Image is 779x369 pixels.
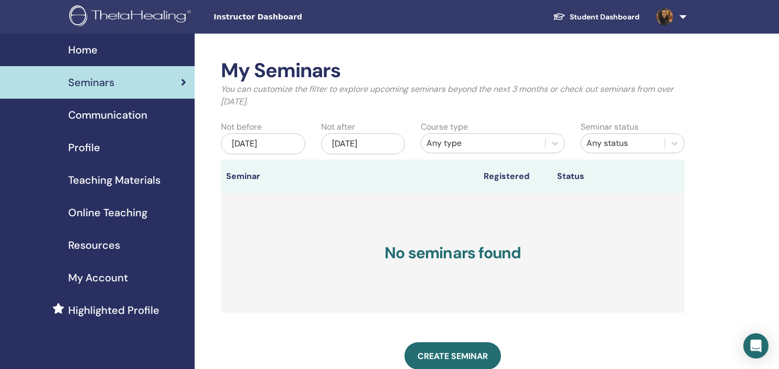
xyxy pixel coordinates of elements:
p: You can customize the filter to explore upcoming seminars beyond the next 3 months or check out s... [221,83,685,108]
a: Student Dashboard [545,7,648,27]
div: Open Intercom Messenger [743,333,769,359]
span: Home [68,42,98,58]
span: Resources [68,237,120,253]
span: Create seminar [418,351,488,362]
img: graduation-cap-white.svg [553,12,565,21]
span: My Account [68,270,128,286]
img: logo.png [69,5,195,29]
span: Profile [68,140,100,155]
span: Instructor Dashboard [214,12,371,23]
th: Status [552,160,662,193]
h2: My Seminars [221,59,685,83]
span: Communication [68,107,147,123]
th: Seminar [221,160,294,193]
img: default.jpg [656,8,673,25]
div: [DATE] [221,133,305,154]
div: Any type [426,137,540,150]
label: Seminar status [581,121,638,133]
label: Course type [421,121,468,133]
span: Online Teaching [68,205,147,220]
span: Teaching Materials [68,172,161,188]
div: [DATE] [321,133,405,154]
span: Seminars [68,75,114,90]
label: Not after [321,121,355,133]
h3: No seminars found [221,193,685,313]
span: Highlighted Profile [68,302,159,318]
th: Registered [478,160,552,193]
div: Any status [586,137,659,150]
label: Not before [221,121,262,133]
